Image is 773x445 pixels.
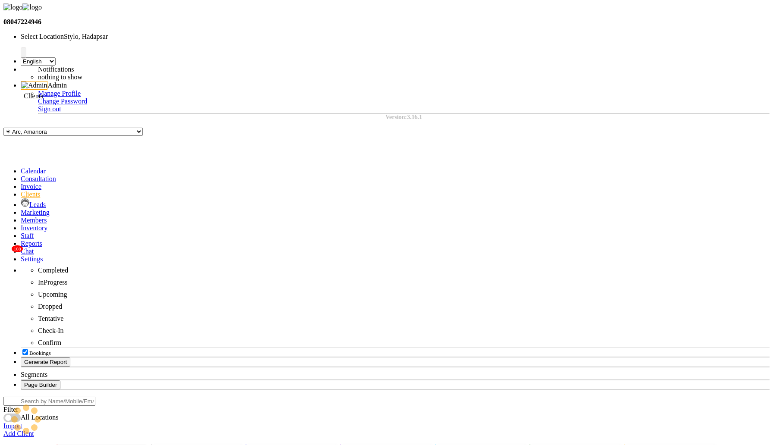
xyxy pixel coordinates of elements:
span: Chat [21,248,34,255]
span: 108 [12,245,23,252]
a: Calendar [21,167,46,175]
span: Leads [29,201,46,208]
span: Dropped [38,303,62,310]
div: Clients [24,92,43,100]
div: Notifications [38,66,254,73]
span: Tentative [38,315,63,322]
span: All Locations [21,414,59,421]
a: Inventory [21,224,47,232]
a: Marketing [21,209,50,216]
span: Check-In [38,327,64,334]
input: Search by Name/Mobile/Email/Code [3,397,95,406]
a: Clients [21,191,40,198]
a: Staff [21,232,34,239]
a: Reports [21,240,42,247]
span: Segments [21,371,47,378]
a: Leads [21,201,46,208]
a: Consultation [21,175,56,182]
button: Generate Report [21,357,70,367]
span: Bookings [29,350,51,356]
a: Invoice [21,183,41,190]
span: Admin [47,81,66,89]
a: Import [3,422,22,429]
span: InProgress [38,279,67,286]
span: Filter [3,406,19,413]
a: Sign out [38,105,61,113]
a: Members [21,216,47,224]
a: Manage Profile [38,90,81,97]
a: Change Password [38,97,87,105]
a: 108Chat [21,248,34,255]
div: Version:3.16.1 [38,114,770,121]
button: Page Builder [21,380,60,389]
a: Add Client [3,430,34,437]
span: Completed [38,266,68,274]
li: nothing to show [38,73,254,81]
img: Admin [21,81,47,90]
img: logo [3,3,22,11]
span: Confirm [38,339,61,346]
img: logo [22,3,41,11]
span: Upcoming [38,291,67,298]
a: Settings [21,255,43,263]
b: 08047224946 [3,18,41,25]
